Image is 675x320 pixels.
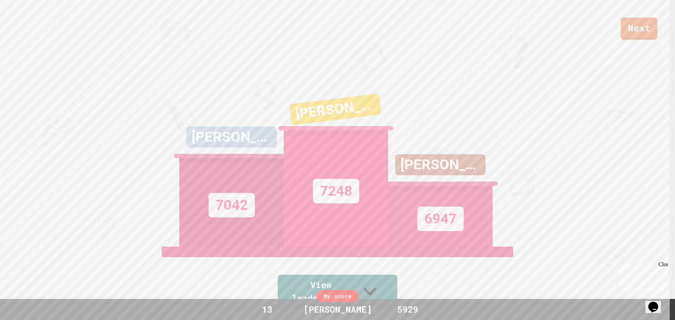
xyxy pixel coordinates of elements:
div: [PERSON_NAME] [289,93,381,125]
div: Chat with us now!Close [3,3,49,45]
div: 7042 [208,193,255,217]
div: 7248 [313,179,359,203]
div: [PERSON_NAME] [296,303,379,316]
iframe: chat widget [645,292,668,313]
div: [PERSON_NAME] [395,154,486,175]
div: 5929 [381,303,434,316]
div: 13 [241,303,294,316]
a: Next [621,18,657,40]
div: 6947 [417,207,464,231]
div: [PERSON_NAME] [186,126,277,148]
iframe: chat widget [617,261,668,291]
a: View leaderboard [278,275,397,309]
div: My score [316,290,359,302]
